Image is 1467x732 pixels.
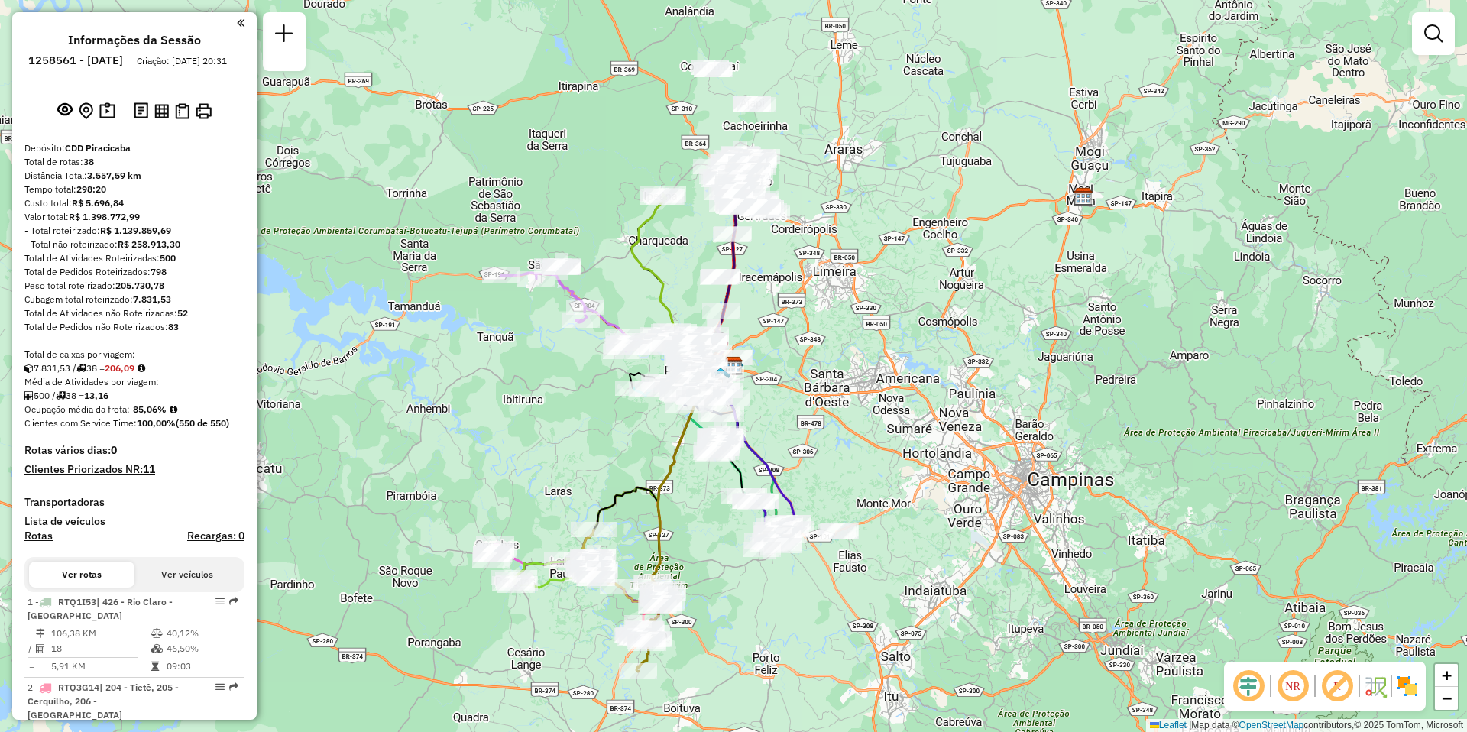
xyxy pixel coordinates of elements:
button: Painel de Sugestão [96,99,118,123]
div: Atividade não roteirizada - ISABEL CRISTINA POMP [672,335,711,351]
td: 40,12% [166,626,238,641]
strong: (550 de 550) [176,417,229,429]
span: Ocultar NR [1274,668,1311,704]
i: Total de rotas [76,364,86,373]
div: Custo total: [24,196,244,210]
strong: R$ 5.696,84 [72,197,124,209]
div: Atividade não roteirizada - 57.756.073 ELIANE SEGATTO RODRIGUES [694,62,732,77]
td: = [28,659,35,674]
span: 1 - [28,596,173,621]
div: Atividade não roteirizada - FUQING SUPERMERCADO LTDA [666,372,704,387]
div: Atividade não roteirizada - LEANDRO RODRIGUES SOUZA [715,198,753,213]
div: Total de caixas por viagem: [24,348,244,361]
span: RTQ1I53 [58,596,96,607]
button: Visualizar Romaneio [172,100,193,122]
div: Atividade não roteirizada - BAR PORTUGUES [670,375,708,390]
span: Ocultar deslocamento [1230,668,1267,704]
button: Centralizar mapa no depósito ou ponto de apoio [76,99,96,123]
div: Valor total: [24,210,244,224]
div: Atividade não roteirizada - ANTONIO CONSTRUTOR [710,154,748,170]
div: 500 / 38 = [24,389,244,403]
td: 46,50% [166,641,238,656]
div: Atividade não roteirizada - 52.518.076 SALETE APARECIDA RODRIGUES VI [733,96,771,112]
img: 480 UDC Light Piracicaba [711,367,730,387]
div: Atividade não roteirizada - SONIO DE SOUSA LIMA [669,374,707,389]
i: Total de Atividades [36,644,45,653]
td: 09:03 [166,659,238,674]
span: Clientes com Service Time: [24,417,137,429]
button: Logs desbloquear sessão [131,99,151,123]
i: % de utilização do peso [151,629,163,638]
img: CDD Piracicaba [724,356,743,376]
div: Atividade não roteirizada - FERNANDO BONAGURIO M [754,525,792,540]
div: - Total roteirizado: [24,224,244,238]
button: Ver veículos [134,562,240,588]
div: Atividade não roteirizada - ARMAZEM RIO CLARO CO [722,175,760,190]
i: Total de rotas [56,391,66,400]
span: − [1442,688,1452,708]
button: Ver rotas [29,562,134,588]
div: Atividade não roteirizada - SOCORRO [700,270,738,285]
div: 7.831,53 / 38 = [24,361,244,375]
strong: R$ 1.139.859,69 [100,225,171,236]
a: Rotas [24,530,53,543]
i: Meta Caixas/viagem: 214,30 Diferença: -8,21 [138,364,145,373]
i: % de utilização da cubagem [151,644,163,653]
div: Distância Total: [24,169,244,183]
div: Atividade não roteirizada - CLOK RESTAURANTE LTD [722,182,760,197]
button: Imprimir Rotas [193,100,215,122]
div: Tempo total: [24,183,244,196]
strong: 100,00% [137,417,176,429]
div: Total de Pedidos Roteirizados: [24,265,244,279]
div: Atividade não roteirizada - LOURIVAL APARECIDO P [728,156,766,171]
strong: R$ 258.913,30 [118,238,180,250]
div: Atividade não roteirizada - AGUINALDO PEREIRA DE [719,199,757,215]
h6: 1258561 - [DATE] [28,53,123,67]
div: Cubagem total roteirizado: [24,293,244,306]
span: 2 - [28,682,179,721]
a: Zoom out [1435,687,1458,710]
div: Atividade não roteirizada - EVA VILMA DE ANDRADE [739,153,777,168]
span: Ocupação média da frota: [24,403,130,415]
div: Atividade não roteirizada - 59.624.883 LEIDE LAURA DE SOUZA NORBERTO [711,184,750,199]
strong: 11 [143,462,155,476]
div: Map data © contributors,© 2025 TomTom, Microsoft [1146,719,1467,732]
div: Atividade não roteirizada - CLAUDIA MARIA ESTEVA [713,227,751,242]
div: Atividade não roteirizada - EXAMINE LOJA 4 [730,165,768,180]
td: 5,91 KM [50,659,151,674]
div: Atividade não roteirizada - LAURI CONSORTE [674,326,712,341]
div: Atividade não roteirizada - LEANDRO PEREIRA DOS [714,226,752,241]
div: Atividade não roteirizada - NARIEIDE SILVA NOBRE RAMALHO [818,524,856,539]
strong: 798 [151,266,167,277]
div: Atividade não roteirizada - 55.590.043 BRUNA CAMILA RODELLA [691,60,729,75]
strong: 85,06% [133,403,167,415]
div: Atividade não roteirizada - AUTO POSTO TAMARINDO [743,200,781,215]
div: Atividade não roteirizada - D. NASTARO SUPERMERCADOS LTDA [627,621,665,636]
div: Atividade não roteirizada - ISABEL CRISTINA POMP [672,335,710,351]
div: Atividade não roteirizada - DEPOSITO [688,333,727,348]
strong: 13,16 [84,390,108,401]
div: Atividade não roteirizada - AUTO POSTO VISCONDE DE RIO CLARO LTDA [723,174,761,189]
div: Total de Pedidos não Roteirizados: [24,320,244,334]
td: / [28,641,35,656]
h4: Clientes Priorizados NR: [24,463,244,476]
a: Clique aqui para minimizar o painel [237,14,244,31]
button: Exibir sessão original [54,99,76,123]
strong: 83 [168,321,179,332]
h4: Informações da Sessão [68,33,201,47]
div: Total de Atividades não Roteirizadas: [24,306,244,320]
i: Distância Total [36,629,45,638]
h4: Recargas: 0 [187,530,244,543]
div: Atividade não roteirizada - MARIANA GOMES ALVES [737,97,776,112]
a: Nova sessão e pesquisa [269,18,300,53]
div: Depósito: [24,141,244,155]
div: - Total não roteirizado: [24,238,244,251]
img: CDD Mogi Mirim [1074,187,1093,207]
img: Exibir/Ocultar setores [1395,674,1420,698]
div: Atividade não roteirizada - SILMARA APARECIDA TO [473,546,511,562]
div: Atividade não roteirizada - CLEIDE FERRO - ME [722,177,760,192]
strong: 500 [160,252,176,264]
a: Leaflet [1150,720,1187,730]
div: Atividade não roteirizada - JORGE LUIS GIGECK-ME [695,62,733,77]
